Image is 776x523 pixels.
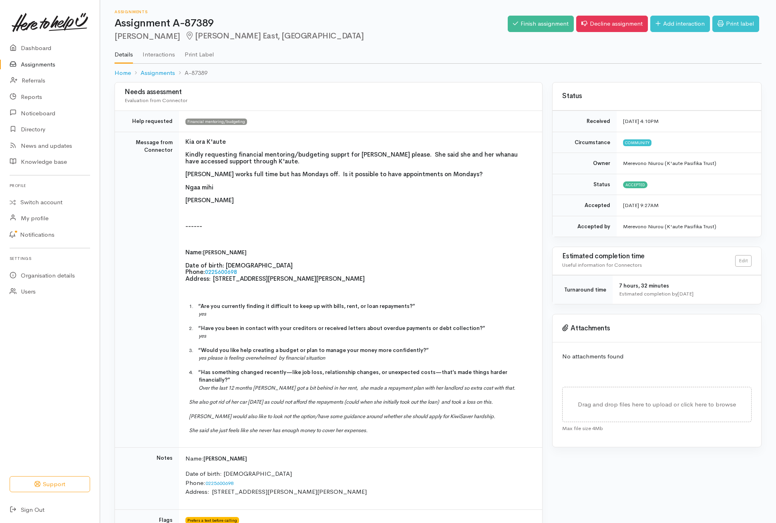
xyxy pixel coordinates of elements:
h6: Settings [10,253,90,264]
h1: Assignment A-87389 [115,18,508,29]
li: A-87389 [175,68,207,78]
span: “Have you been in contact with your creditors or received letters about overdue payments or debt ... [198,325,485,332]
span: Address: [STREET_ADDRESS][PERSON_NAME][PERSON_NAME] [185,488,367,495]
i: yes [199,332,206,339]
span: Kia ora K'aute [185,138,226,145]
h3: Needs assessment [125,89,533,96]
span: [PERSON_NAME] works full time but has Mondays off. Is it possible to have appointments on Mondays? [185,170,482,178]
a: Decline assignment [576,16,648,32]
td: Message from Connector [115,132,179,447]
span: Name: [185,248,203,256]
td: Received [553,111,617,132]
span: 4. [189,369,198,376]
span: [PERSON_NAME] [185,196,234,204]
a: 0225600698 [205,480,233,487]
a: Details [115,40,133,64]
span: 7 hours, 32 minutes [619,282,669,289]
nav: breadcrumb [115,64,762,82]
span: 3. [189,347,198,354]
time: [DATE] [677,290,694,297]
a: Home [115,68,131,78]
td: Merevono Niurou (K'aute Pasifika Trust) [617,216,761,237]
span: [PERSON_NAME] [203,249,247,256]
h2: [PERSON_NAME] [115,32,508,41]
span: Date of birth: [DEMOGRAPHIC_DATA] [185,261,293,269]
span: [PERSON_NAME] East, [GEOGRAPHIC_DATA] [185,31,364,41]
a: Add interaction [650,16,710,32]
span: Phone: [185,268,205,276]
h6: Profile [10,180,90,191]
td: Owner [553,153,617,174]
i: Over the last 12 months [PERSON_NAME] got a bit behind in her rent, she made a repayment plan wit... [199,384,515,391]
span: Community [623,139,651,146]
time: [DATE] 4:10PM [623,118,659,125]
span: “Are you currently finding it difficult to keep up with bills, rent, or loan repayments?” [198,303,415,310]
a: Edit [735,255,752,267]
h3: Estimated completion time [562,253,735,260]
span: Drag and drop files here to upload or click here to browse [578,400,736,408]
p: No attachments found [562,352,752,361]
a: Assignments [141,68,175,78]
time: [DATE] 9:27AM [623,202,659,209]
span: 1. [189,303,198,310]
a: Finish assignment [508,16,574,32]
span: Address: [STREET_ADDRESS][PERSON_NAME][PERSON_NAME] [185,275,365,282]
h3: Status [562,93,752,100]
td: Help requested [115,111,179,132]
td: Turnaround time [553,276,613,304]
span: Financial mentoring/budgeting [185,119,247,125]
td: Accepted by [553,216,617,237]
span: Phone: [185,479,205,487]
h6: Assignments [115,10,508,14]
div: Max file size 4Mb [562,422,752,432]
span: Kindly requesting financial mentoring/budgeting supprt for [PERSON_NAME] please. She said she and... [185,151,518,165]
span: “Has something changed recently—like job loss, relationship changes, or unexpected costs—that’s m... [198,369,507,384]
span: “Would you like help creating a budget or plan to manage your money more confidently?” [198,347,429,354]
i: yes [199,310,206,317]
span: ------ [185,222,202,230]
span: Name: [185,455,203,462]
div: Estimated completion by [619,290,752,298]
td: Accepted [553,195,617,216]
span: Merevono Niurou (K'aute Pasifika Trust) [623,160,716,167]
span: 2. [189,325,198,332]
i: yes please is feeling overwhelmed by financial situation [199,354,325,361]
a: Print Label [185,40,214,63]
a: 0225600698 [205,269,237,276]
a: Print label [712,16,759,32]
td: Circumstance [553,132,617,153]
span: Date of birth: [DEMOGRAPHIC_DATA] [185,470,292,477]
td: Status [553,174,617,195]
td: Notes [115,447,179,509]
i: She also got rid of her car [DATE] as could not afford the repayments (could when she initially t... [189,398,493,405]
span: Evaluation from Connector [125,97,187,104]
button: Support [10,476,90,493]
span: Ngaa mihi [185,183,213,191]
span: Useful information for Connectors [562,261,642,268]
h3: Attachments [562,324,752,332]
a: Interactions [143,40,175,63]
span: Accepted [623,181,647,188]
i: [PERSON_NAME] would also like to look not the option/have some guidance around whether she should... [189,413,495,420]
span: [PERSON_NAME] [203,455,247,462]
i: She said she just feels like she never has enough money to cover her expenses. [189,427,368,434]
